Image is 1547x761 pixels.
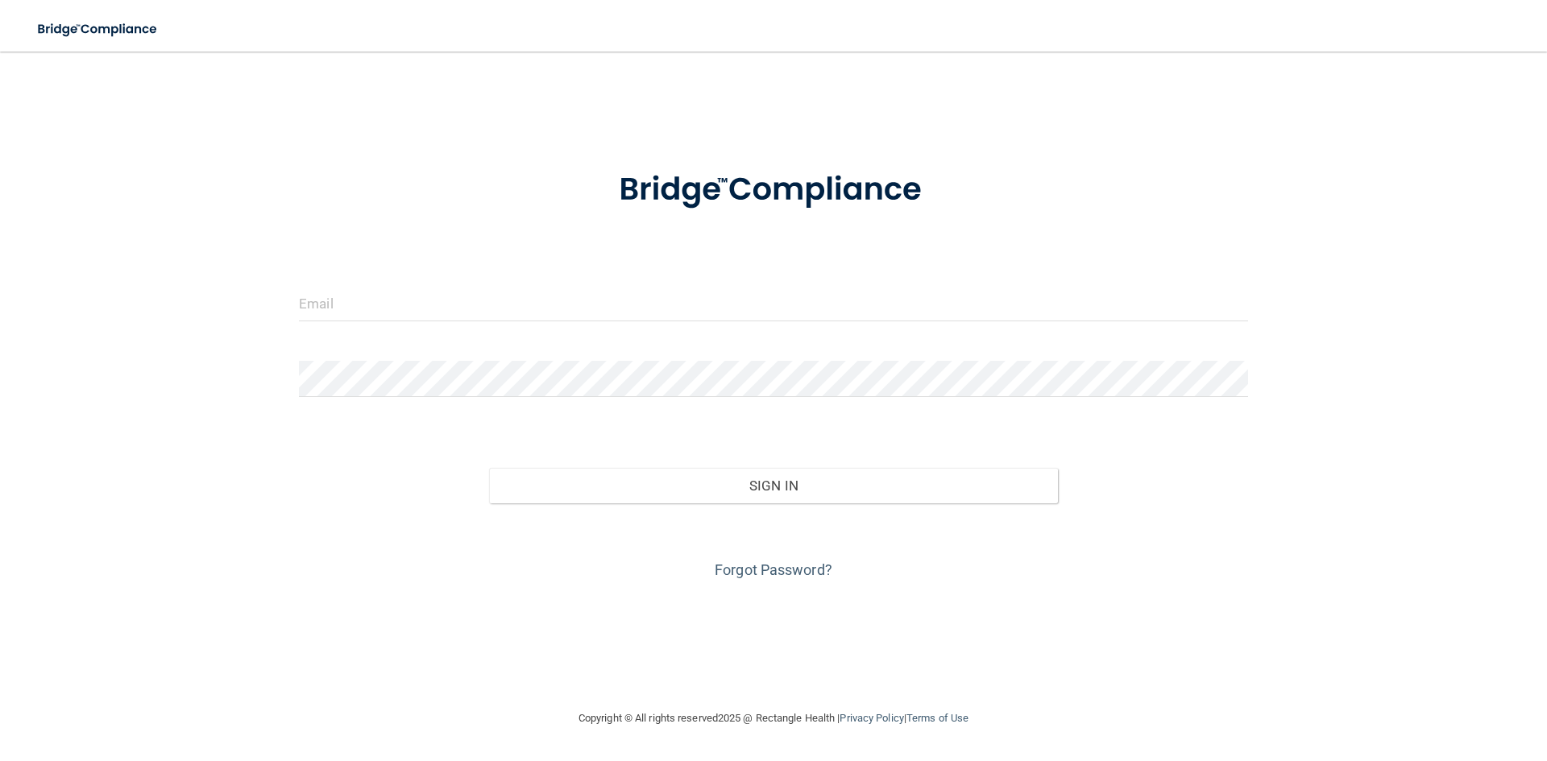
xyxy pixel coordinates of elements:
[586,148,961,232] img: bridge_compliance_login_screen.278c3ca4.svg
[24,13,172,46] img: bridge_compliance_login_screen.278c3ca4.svg
[715,561,832,578] a: Forgot Password?
[489,468,1059,503] button: Sign In
[906,712,968,724] a: Terms of Use
[479,693,1068,744] div: Copyright © All rights reserved 2025 @ Rectangle Health | |
[840,712,903,724] a: Privacy Policy
[299,285,1248,321] input: Email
